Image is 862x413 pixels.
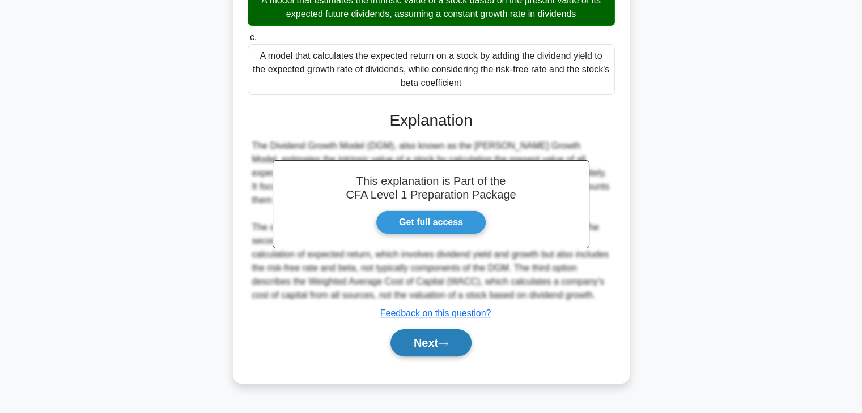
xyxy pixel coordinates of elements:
h3: Explanation [254,111,608,130]
span: c. [250,32,257,42]
div: The Dividend Growth Model (DGM), also known as the [PERSON_NAME] Growth Model, estimates the intr... [252,139,610,302]
button: Next [390,329,472,356]
div: A model that calculates the expected return on a stock by adding the dividend yield to the expect... [248,44,615,95]
a: Feedback on this question? [380,308,491,318]
a: Get full access [376,210,486,234]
